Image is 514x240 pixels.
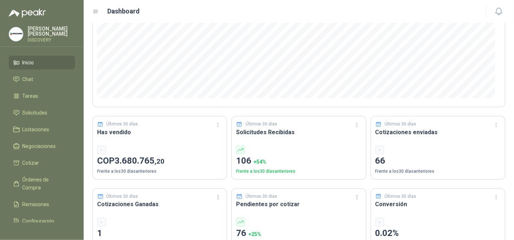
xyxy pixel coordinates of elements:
p: Frente a los 30 días anteriores [236,168,361,175]
h3: Solicitudes Recibidas [236,128,361,137]
span: Licitaciones [23,125,49,133]
span: Configuración [23,217,55,225]
a: Licitaciones [9,123,75,136]
p: Últimos 30 días [384,121,416,128]
span: Chat [23,75,33,83]
a: Solicitudes [9,106,75,120]
span: ,20 [155,157,164,165]
img: Company Logo [9,27,23,41]
p: Frente a los 30 días anteriores [375,168,501,175]
h3: Has vendido [97,128,222,137]
a: Tareas [9,89,75,103]
span: Inicio [23,59,34,67]
span: 3.680.765 [115,156,164,166]
p: COP [97,154,222,168]
a: Cotizar [9,156,75,170]
a: Órdenes de Compra [9,173,75,195]
div: - [97,145,106,154]
p: DISCOVERY [28,38,75,42]
h3: Cotizaciones enviadas [375,128,501,137]
h3: Conversión [375,200,501,209]
p: 106 [236,154,361,168]
span: Solicitudes [23,109,48,117]
div: - [97,218,106,227]
span: + 54 % [254,159,266,165]
p: Últimos 30 días [107,193,138,200]
p: Últimos 30 días [246,193,277,200]
span: + 25 % [248,231,261,237]
a: Chat [9,72,75,86]
a: Negociaciones [9,139,75,153]
div: - [375,145,384,154]
span: Órdenes de Compra [23,176,68,192]
div: - [375,218,384,227]
p: Últimos 30 días [107,121,138,128]
h1: Dashboard [108,6,140,16]
span: Cotizar [23,159,39,167]
a: Configuración [9,214,75,228]
h3: Pendientes por cotizar [236,200,361,209]
p: 66 [375,154,501,168]
a: Remisiones [9,197,75,211]
p: [PERSON_NAME] [PERSON_NAME] [28,26,75,36]
span: Negociaciones [23,142,56,150]
a: Inicio [9,56,75,69]
img: Logo peakr [9,9,46,17]
p: Últimos 30 días [246,121,277,128]
h3: Cotizaciones Ganadas [97,200,222,209]
p: Últimos 30 días [384,193,416,200]
span: Tareas [23,92,39,100]
span: Remisiones [23,200,49,208]
p: Frente a los 30 días anteriores [97,168,222,175]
